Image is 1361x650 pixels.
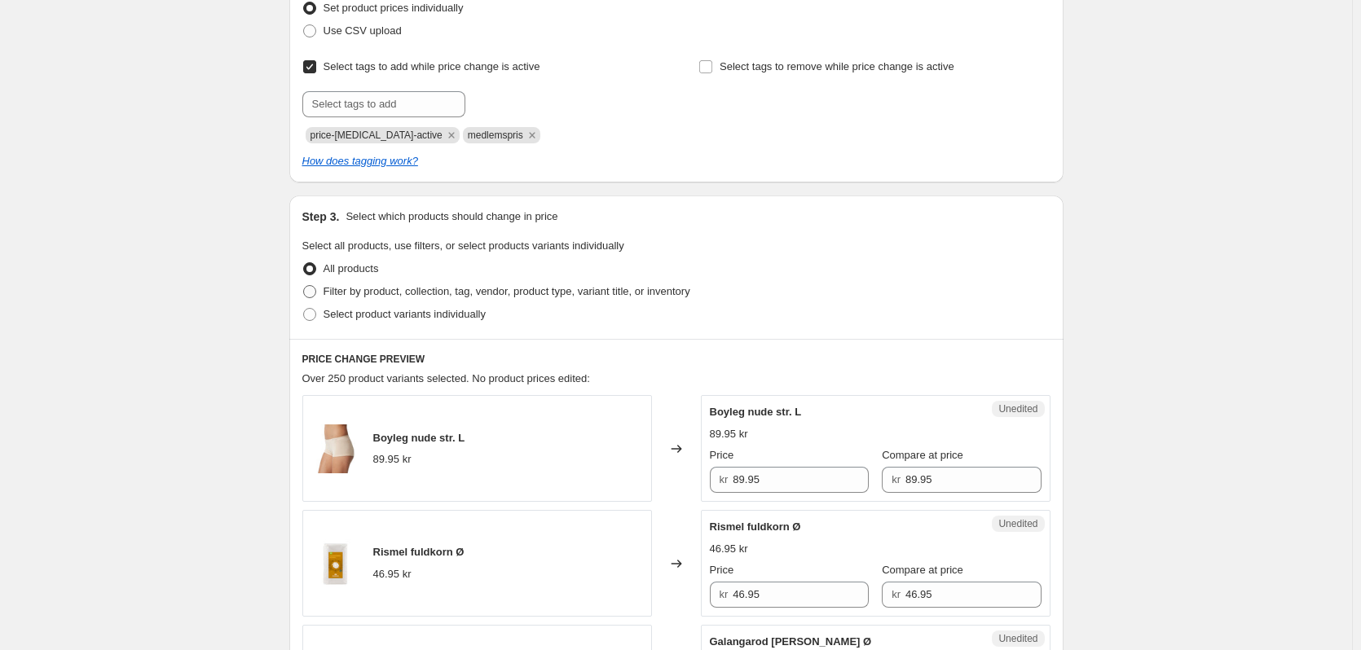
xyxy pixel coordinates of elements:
span: kr [892,588,901,600]
span: Select tags to add while price change is active [324,60,540,72]
button: Remove price-change-job-active [444,128,459,143]
span: All products [324,262,379,274]
span: Galangarod [PERSON_NAME] Ø [710,635,872,648]
span: Boyleg nude str. L [710,406,802,418]
span: Rismel fuldkorn Ø [710,520,801,533]
span: Compare at price [882,449,963,461]
span: Set product prices individually [324,2,464,14]
span: kr [720,473,729,485]
span: Unedited [998,517,1037,530]
h2: Step 3. [302,209,340,225]
div: 46.95 kr [710,541,748,557]
span: Price [710,449,734,461]
span: Use CSV upload [324,24,402,37]
span: Over 250 product variants selected. No product prices edited: [302,372,590,384]
span: Compare at price [882,564,963,576]
span: Boyleg nude str. L [373,432,465,444]
span: Select product variants individually [324,308,486,320]
span: medlemspris [468,130,523,141]
div: 46.95 kr [373,566,412,582]
span: Unedited [998,402,1037,415]
img: e0c75380-5e19-4308-b032-c98ccb12f933_80x.jpg [311,539,360,588]
span: kr [720,588,729,600]
span: kr [892,473,901,485]
p: Select which products should change in price [346,209,557,225]
span: Price [710,564,734,576]
span: Unedited [998,632,1037,645]
span: price-change-job-active [311,130,443,141]
span: Select all products, use filters, or select products variants individually [302,239,624,252]
span: Filter by product, collection, tag, vendor, product type, variant title, or inventory [324,285,690,297]
div: 89.95 kr [373,451,412,468]
h6: PRICE CHANGE PREVIEW [302,353,1050,366]
button: Remove medlemspris [525,128,540,143]
span: Rismel fuldkorn Ø [373,546,465,558]
input: Select tags to add [302,91,465,117]
img: 6f4eb824-7b16-4fa4-a8c4-27ff557a45c1_80x.jpg [311,424,360,473]
div: 89.95 kr [710,426,748,442]
span: Select tags to remove while price change is active [720,60,954,72]
a: How does tagging work? [302,155,418,167]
